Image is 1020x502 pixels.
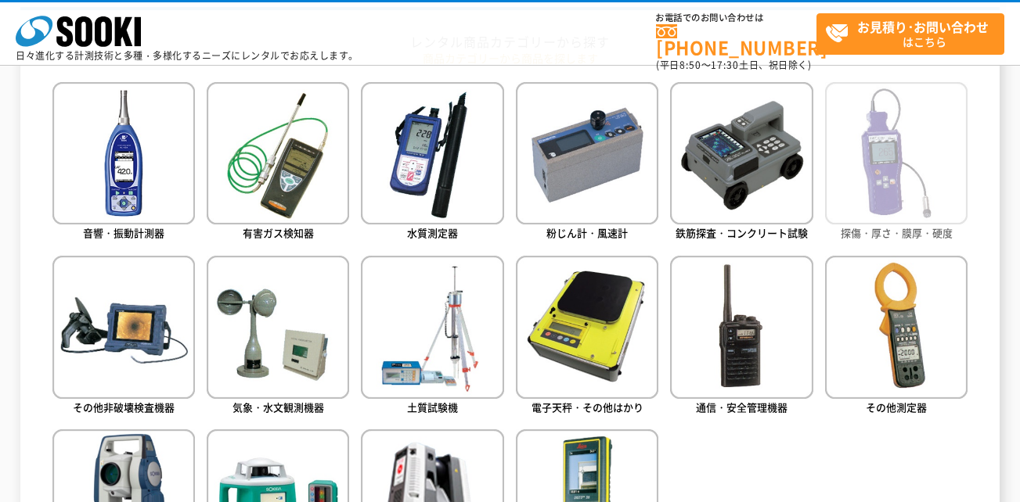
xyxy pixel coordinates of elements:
[679,58,701,72] span: 8:50
[407,400,458,414] span: 土質試験機
[361,82,503,224] img: 水質測定器
[670,256,813,398] img: 通信・安全管理機器
[516,256,658,418] a: 電子天秤・その他はかり
[656,58,811,72] span: (平日 ～ 土日、祝日除く)
[670,256,813,418] a: 通信・安全管理機器
[825,82,968,224] img: 探傷・厚さ・膜厚・硬度
[516,82,658,244] a: 粉じん計・風速計
[656,13,816,23] span: お電話でのお問い合わせは
[361,82,503,244] a: 水質測定器
[207,82,349,244] a: 有害ガス検知器
[52,256,195,398] img: その他非破壊検査機器
[532,400,643,414] span: 電子天秤・その他はかり
[83,225,164,240] span: 音響・振動計測器
[670,82,813,224] img: 鉄筋探査・コンクリート試験
[656,24,816,56] a: [PHONE_NUMBER]
[825,14,1004,53] span: はこちら
[207,82,349,224] img: 有害ガス検知器
[866,400,927,414] span: その他測定器
[825,256,968,398] img: その他測定器
[546,225,628,240] span: 粉じん計・風速計
[73,400,175,414] span: その他非破壊検査機器
[207,256,349,418] a: 気象・水文観測機器
[243,225,314,240] span: 有害ガス検知器
[841,225,953,240] span: 探傷・厚さ・膜厚・硬度
[361,256,503,398] img: 土質試験機
[825,82,968,244] a: 探傷・厚さ・膜厚・硬度
[516,256,658,398] img: 電子天秤・その他はかり
[16,51,359,60] p: 日々進化する計測技術と多種・多様化するニーズにレンタルでお応えします。
[207,256,349,398] img: 気象・水文観測機器
[816,13,1004,55] a: お見積り･お問い合わせはこちら
[52,82,195,244] a: 音響・振動計測器
[232,400,324,414] span: 気象・水文観測機器
[857,17,989,36] strong: お見積り･お問い合わせ
[711,58,739,72] span: 17:30
[361,256,503,418] a: 土質試験機
[407,225,458,240] span: 水質測定器
[676,225,808,240] span: 鉄筋探査・コンクリート試験
[52,82,195,224] img: 音響・振動計測器
[516,82,658,224] img: 粉じん計・風速計
[52,256,195,418] a: その他非破壊検査機器
[670,82,813,244] a: 鉄筋探査・コンクリート試験
[825,256,968,418] a: その他測定器
[696,400,788,414] span: 通信・安全管理機器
